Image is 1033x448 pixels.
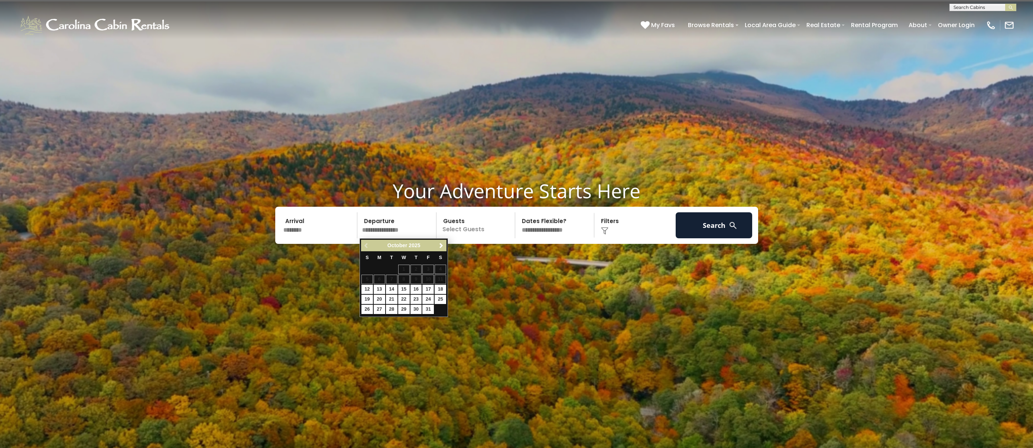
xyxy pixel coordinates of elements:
a: 14 [386,285,397,294]
span: 2025 [409,242,420,248]
a: About [905,19,931,32]
img: phone-regular-white.png [986,20,996,30]
a: Browse Rentals [684,19,738,32]
button: Search [676,212,753,238]
span: Saturday [439,255,442,260]
a: 19 [361,295,373,304]
span: Friday [427,255,430,260]
span: Wednesday [402,255,406,260]
a: 18 [435,285,446,294]
a: 29 [398,305,410,314]
a: 21 [386,295,397,304]
p: Select Guests [439,212,515,238]
a: 31 [422,305,434,314]
a: Rental Program [847,19,902,32]
a: Local Area Guide [741,19,799,32]
a: Owner Login [934,19,978,32]
h1: Your Adventure Starts Here [6,179,1027,202]
a: 30 [410,305,422,314]
a: Next [436,241,446,250]
span: October [387,242,407,248]
a: 25 [435,295,446,304]
a: 17 [422,285,434,294]
a: 27 [374,305,385,314]
span: Monday [377,255,381,260]
img: White-1-1-2.png [19,14,173,36]
a: 24 [422,295,434,304]
a: Real Estate [803,19,844,32]
a: 28 [386,305,397,314]
span: Next [438,243,444,249]
a: 23 [410,295,422,304]
a: 12 [361,285,373,294]
span: Sunday [366,255,368,260]
a: 20 [374,295,385,304]
a: My Favs [641,20,677,30]
span: Thursday [415,255,418,260]
a: 16 [410,285,422,294]
img: filter--v1.png [601,227,608,235]
a: 15 [398,285,410,294]
span: Tuesday [390,255,393,260]
img: search-regular-white.png [728,221,738,230]
a: 26 [361,305,373,314]
img: mail-regular-white.png [1004,20,1014,30]
a: 22 [398,295,410,304]
span: My Favs [651,20,675,30]
a: 13 [374,285,385,294]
